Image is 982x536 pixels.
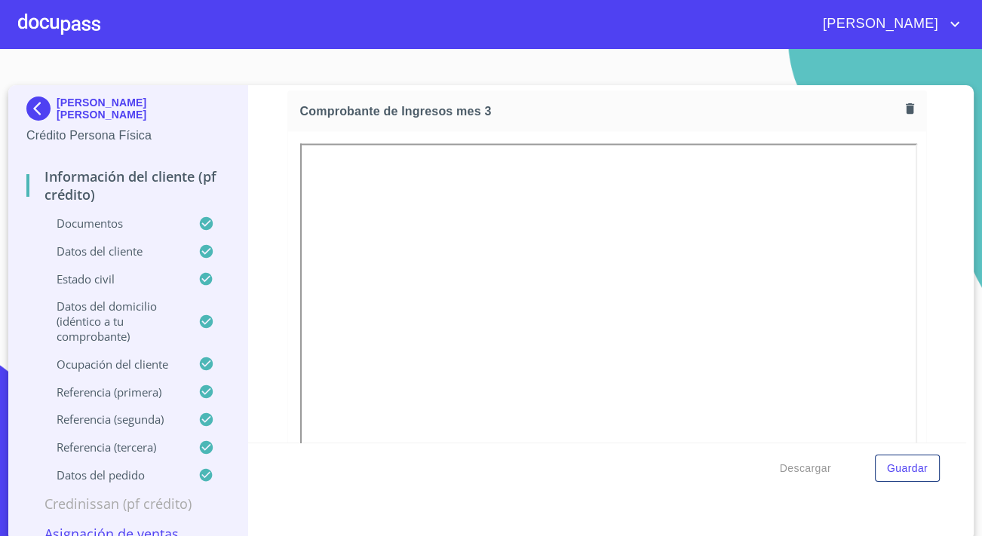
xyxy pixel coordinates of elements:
p: Datos del pedido [26,467,198,482]
p: Información del cliente (PF crédito) [26,167,229,204]
p: Credinissan (PF crédito) [26,495,229,513]
button: account of current user [812,12,964,36]
p: Documentos [26,216,198,231]
p: Referencia (primera) [26,384,198,400]
p: Referencia (segunda) [26,412,198,427]
button: Guardar [875,455,940,482]
img: Docupass spot blue [26,96,57,121]
span: Descargar [780,459,831,478]
p: Crédito Persona Física [26,127,229,145]
button: Descargar [774,455,837,482]
p: Datos del domicilio (idéntico a tu comprobante) [26,299,198,344]
span: Comprobante de Ingresos mes 3 [300,103,900,119]
div: [PERSON_NAME] [PERSON_NAME] [26,96,229,127]
p: Ocupación del Cliente [26,357,198,372]
p: Estado Civil [26,271,198,286]
span: [PERSON_NAME] [812,12,946,36]
span: Guardar [887,459,928,478]
p: Referencia (tercera) [26,440,198,455]
p: Datos del cliente [26,243,198,259]
p: [PERSON_NAME] [PERSON_NAME] [57,96,229,121]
